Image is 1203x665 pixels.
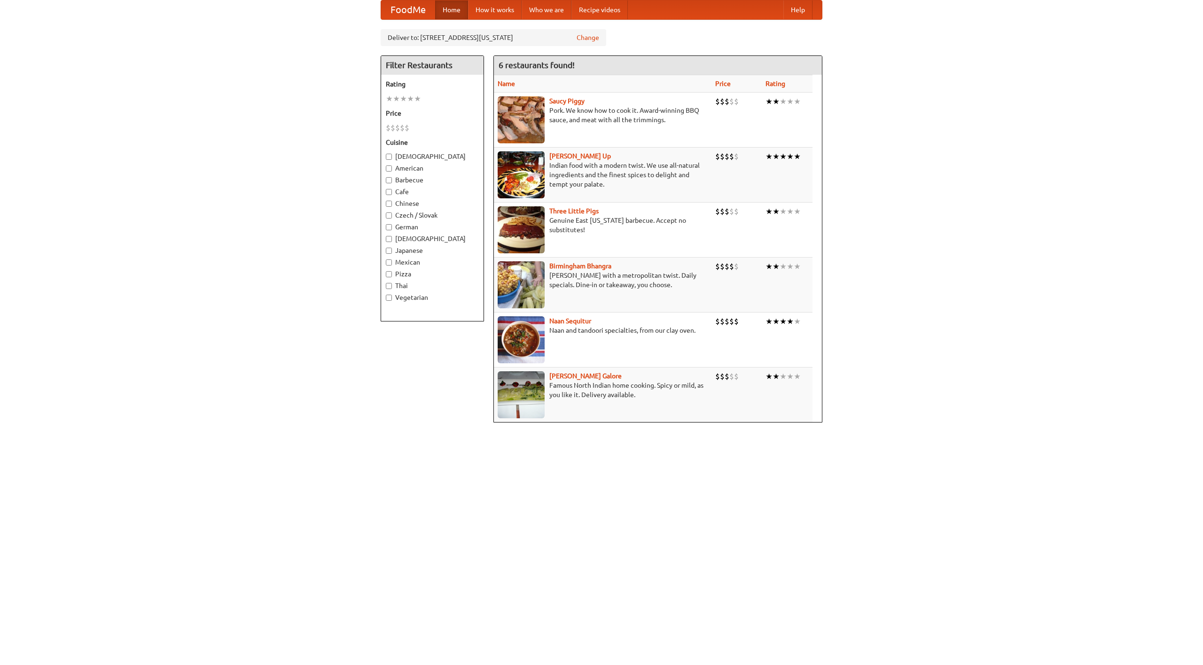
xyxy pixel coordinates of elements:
[715,261,720,272] li: $
[549,207,599,215] a: Three Little Pigs
[386,283,392,289] input: Thai
[498,381,708,399] p: Famous North Indian home cooking. Spicy or mild, as you like it. Delivery available.
[498,271,708,289] p: [PERSON_NAME] with a metropolitan twist. Daily specials. Dine-in or takeaway, you choose.
[414,94,421,104] li: ★
[715,151,720,162] li: $
[766,316,773,327] li: ★
[395,123,400,133] li: $
[794,261,801,272] li: ★
[386,224,392,230] input: German
[729,261,734,272] li: $
[386,138,479,147] h5: Cuisine
[773,261,780,272] li: ★
[720,96,725,107] li: $
[386,189,392,195] input: Cafe
[386,211,479,220] label: Czech / Slovak
[734,96,739,107] li: $
[794,151,801,162] li: ★
[729,206,734,217] li: $
[386,269,479,279] label: Pizza
[720,151,725,162] li: $
[549,317,591,325] b: Naan Sequitur
[773,371,780,382] li: ★
[549,262,611,270] a: Birmingham Bhangra
[522,0,571,19] a: Who we are
[577,33,599,42] a: Change
[386,259,392,266] input: Mexican
[715,80,731,87] a: Price
[386,79,479,89] h5: Rating
[386,154,392,160] input: [DEMOGRAPHIC_DATA]
[766,80,785,87] a: Rating
[725,206,729,217] li: $
[386,258,479,267] label: Mexican
[720,316,725,327] li: $
[725,316,729,327] li: $
[766,371,773,382] li: ★
[766,96,773,107] li: ★
[407,94,414,104] li: ★
[468,0,522,19] a: How it works
[386,94,393,104] li: ★
[386,152,479,161] label: [DEMOGRAPHIC_DATA]
[773,151,780,162] li: ★
[386,248,392,254] input: Japanese
[498,106,708,125] p: Pork. We know how to cook it. Award-winning BBQ sauce, and meat with all the trimmings.
[787,96,794,107] li: ★
[386,199,479,208] label: Chinese
[794,96,801,107] li: ★
[381,56,484,75] h4: Filter Restaurants
[391,123,395,133] li: $
[780,371,787,382] li: ★
[773,316,780,327] li: ★
[549,152,611,160] b: [PERSON_NAME] Up
[498,371,545,418] img: currygalore.jpg
[386,295,392,301] input: Vegetarian
[766,206,773,217] li: ★
[393,94,400,104] li: ★
[549,97,585,105] b: Saucy Piggy
[766,151,773,162] li: ★
[386,177,392,183] input: Barbecue
[720,206,725,217] li: $
[386,212,392,219] input: Czech / Slovak
[386,222,479,232] label: German
[780,96,787,107] li: ★
[549,372,622,380] a: [PERSON_NAME] Galore
[400,94,407,104] li: ★
[725,96,729,107] li: $
[729,316,734,327] li: $
[498,96,545,143] img: saucy.jpg
[499,61,575,70] ng-pluralize: 6 restaurants found!
[729,371,734,382] li: $
[381,0,435,19] a: FoodMe
[435,0,468,19] a: Home
[725,371,729,382] li: $
[794,316,801,327] li: ★
[386,293,479,302] label: Vegetarian
[725,151,729,162] li: $
[780,261,787,272] li: ★
[386,236,392,242] input: [DEMOGRAPHIC_DATA]
[787,151,794,162] li: ★
[386,281,479,290] label: Thai
[734,316,739,327] li: $
[498,80,515,87] a: Name
[787,316,794,327] li: ★
[386,109,479,118] h5: Price
[734,206,739,217] li: $
[715,371,720,382] li: $
[725,261,729,272] li: $
[766,261,773,272] li: ★
[734,261,739,272] li: $
[386,165,392,172] input: American
[400,123,405,133] li: $
[386,246,479,255] label: Japanese
[386,164,479,173] label: American
[783,0,812,19] a: Help
[787,261,794,272] li: ★
[729,151,734,162] li: $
